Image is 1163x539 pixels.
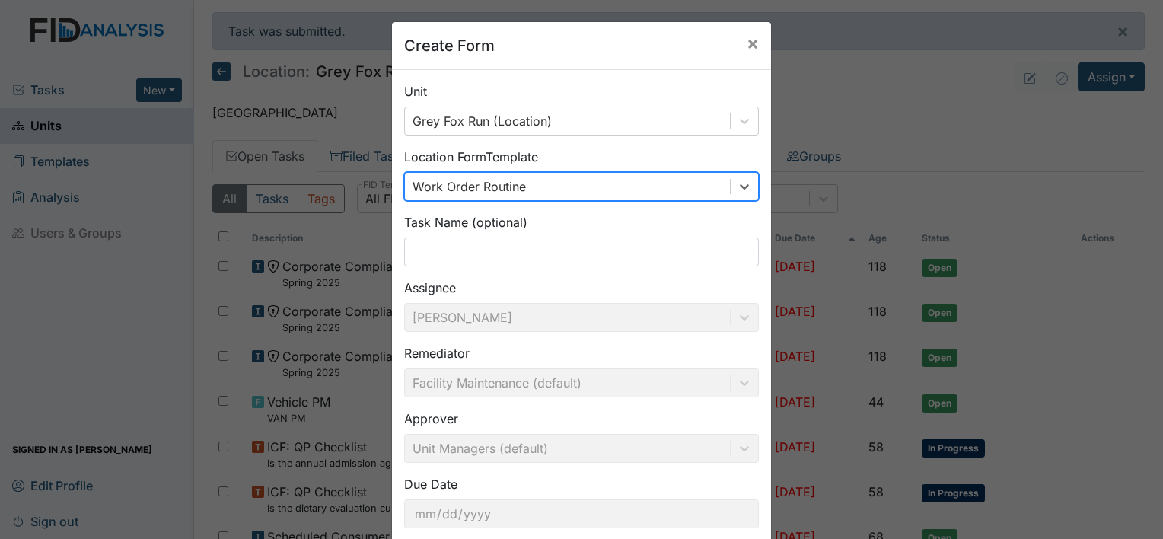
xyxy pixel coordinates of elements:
label: Approver [404,410,458,428]
label: Remediator [404,344,470,362]
div: Grey Fox Run (Location) [413,112,552,130]
span: × [747,32,759,54]
label: Assignee [404,279,456,297]
label: Unit [404,82,427,100]
h5: Create Form [404,34,495,57]
label: Location Form Template [404,148,538,166]
label: Task Name (optional) [404,213,527,231]
label: Due Date [404,475,457,493]
div: Work Order Routine [413,177,526,196]
button: Close [734,22,771,65]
